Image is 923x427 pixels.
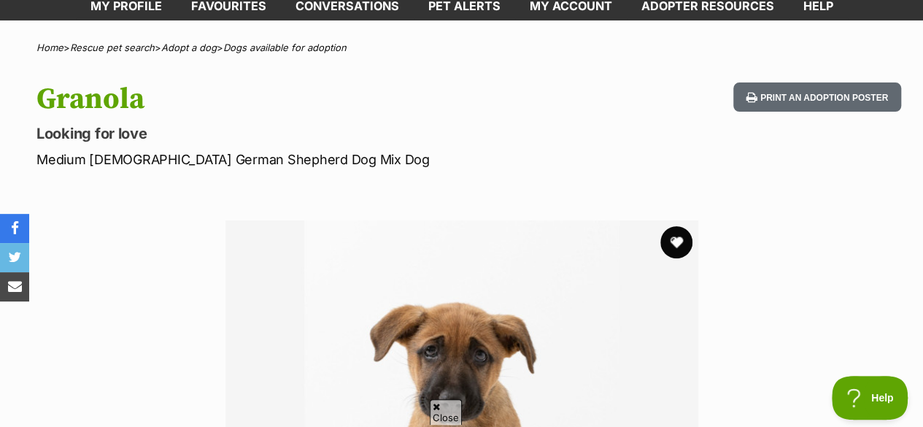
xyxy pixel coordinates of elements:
[733,82,901,112] button: Print an adoption poster
[36,82,564,116] h1: Granola
[430,399,462,425] span: Close
[1,1,13,13] img: consumer-privacy-logo.png
[206,1,217,13] img: consumer-privacy-logo.png
[223,42,347,53] a: Dogs available for adoption
[660,226,692,258] button: favourite
[70,42,155,53] a: Rescue pet search
[161,42,217,53] a: Adopt a dog
[204,1,219,13] a: Privacy Notification
[36,123,564,144] p: Looking for love
[832,376,908,420] iframe: Help Scout Beacon - Open
[36,42,63,53] a: Home
[204,1,217,12] img: iconc.png
[36,150,564,169] p: Medium [DEMOGRAPHIC_DATA] German Shepherd Dog Mix Dog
